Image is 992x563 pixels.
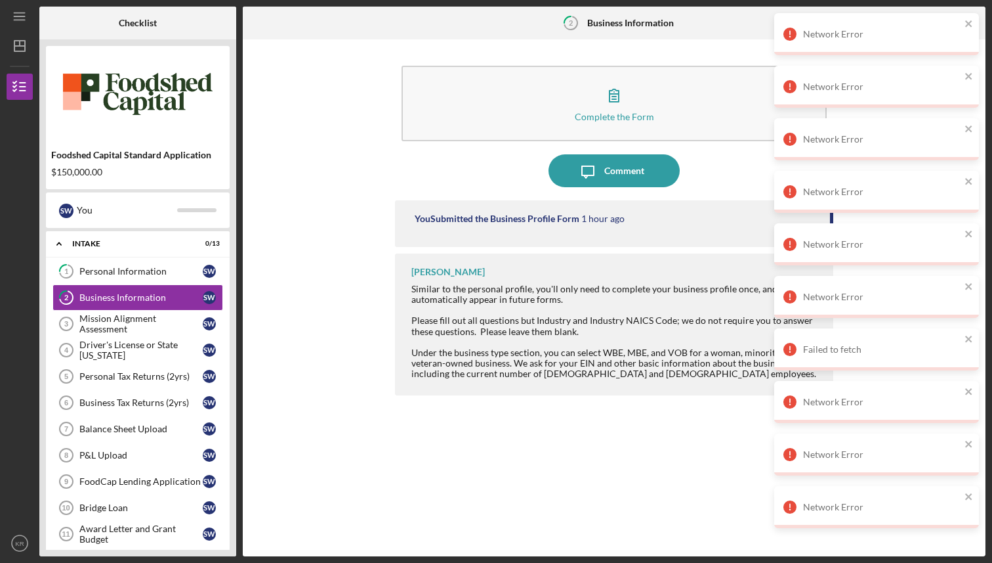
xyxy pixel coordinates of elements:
div: S W [203,501,216,514]
a: 3Mission Alignment AssessmentSW [52,311,223,337]
div: S W [203,475,216,488]
tspan: 5 [64,372,68,380]
tspan: 2 [569,18,573,27]
div: Network Error [803,449,961,460]
button: Comment [548,154,680,187]
div: Similar to the personal profile, you'll only need to complete your business profile once, and it ... [411,284,819,305]
a: 6Business Tax Returns (2yrs)SW [52,390,223,416]
div: Network Error [803,239,961,250]
text: KR [15,540,24,547]
div: Personal Tax Returns (2yrs) [79,371,203,382]
div: Mission Alignment Assessment [79,313,203,334]
div: Network Error [803,81,961,92]
button: close [964,386,974,399]
div: S W [59,204,73,218]
div: S W [203,396,216,409]
div: 0 / 13 [196,240,220,248]
button: close [964,124,974,136]
div: Network Error [803,134,961,145]
div: Driver's License or State [US_STATE] [79,340,203,361]
button: close [964,71,974,83]
div: Comment [604,154,644,187]
button: close [964,439,974,451]
div: Network Error [803,187,961,197]
tspan: 8 [64,451,68,459]
tspan: 1 [64,267,68,276]
tspan: 2 [64,294,68,302]
div: Failed to fetch [803,344,961,355]
a: 10Bridge LoanSW [52,495,223,521]
div: [PERSON_NAME] [411,267,485,277]
div: S W [203,265,216,278]
div: Bridge Loan [79,503,203,513]
button: close [964,281,974,294]
div: Business Tax Returns (2yrs) [79,397,203,408]
div: Please fill out all questions but Industry and Industry NAICS Code; we do not require you to answ... [411,315,819,379]
div: S W [203,528,216,541]
div: P&L Upload [79,450,203,461]
div: $150,000.00 [51,167,224,177]
a: 5Personal Tax Returns (2yrs)SW [52,363,223,390]
b: Checklist [119,18,157,28]
a: 2Business InformationSW [52,284,223,311]
div: Network Error [803,397,961,407]
tspan: 3 [64,320,68,328]
div: Network Error [803,502,961,512]
div: Foodshed Capital Standard Application [51,150,224,160]
a: 9FoodCap Lending ApplicationSW [52,468,223,495]
a: 11Award Letter and Grant BudgetSW [52,521,223,547]
div: You [77,199,177,221]
a: 8P&L UploadSW [52,442,223,468]
tspan: 6 [64,399,68,407]
button: close [964,229,974,241]
button: close [964,18,974,31]
button: KR [7,530,33,556]
img: Product logo [46,53,230,131]
div: Complete the Form [575,112,654,122]
time: 2025-10-09 15:49 [581,214,625,224]
div: S W [203,422,216,436]
div: Intake [72,240,187,248]
div: S W [203,291,216,304]
div: Balance Sheet Upload [79,424,203,434]
div: Personal Information [79,266,203,277]
a: 4Driver's License or State [US_STATE]SW [52,337,223,363]
div: S W [203,370,216,383]
div: S W [203,317,216,330]
div: Network Error [803,292,961,302]
button: close [964,491,974,504]
tspan: 9 [64,478,68,485]
a: 7Balance Sheet UploadSW [52,416,223,442]
button: close [964,176,974,189]
tspan: 11 [62,530,70,538]
button: Complete the Form [402,66,826,141]
div: Business Information [79,292,203,303]
b: Business Information [587,18,674,28]
div: FoodCap Lending Application [79,476,203,487]
div: S W [203,449,216,462]
div: Network Error [803,29,961,39]
tspan: 7 [64,425,68,433]
tspan: 4 [64,346,69,354]
tspan: 10 [62,504,70,512]
a: 1Personal InformationSW [52,258,223,284]
button: close [964,334,974,346]
div: Award Letter and Grant Budget [79,524,203,545]
div: You Submitted the Business Profile Form [415,214,579,224]
div: S W [203,344,216,357]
